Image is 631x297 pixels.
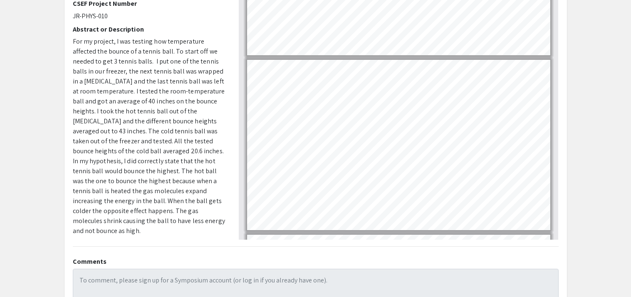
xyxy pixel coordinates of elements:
h2: Comments [73,258,559,265]
h2: Abstract or Description [73,25,226,33]
div: Page 4 [243,56,554,234]
iframe: Chat [6,260,35,291]
span: For my project, I was testing how temperature affected the bounce of a tennis ball. To start off ... [73,37,225,235]
p: JR-PHYS-010 [73,11,226,21]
